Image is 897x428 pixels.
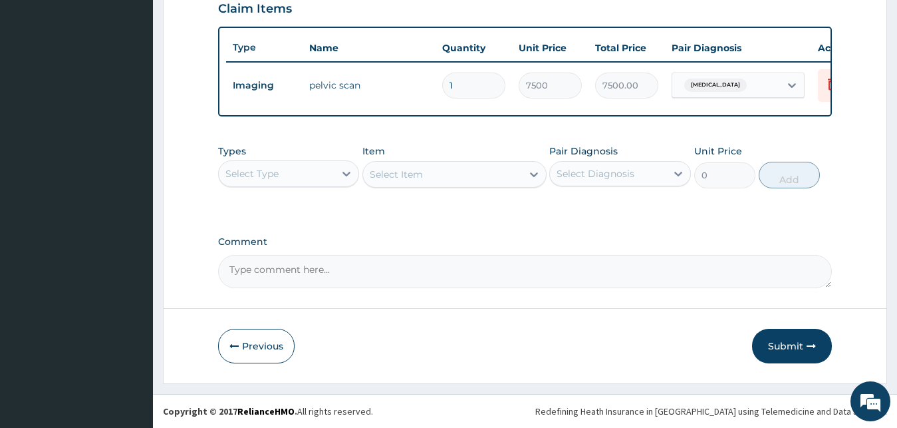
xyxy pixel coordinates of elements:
span: We're online! [77,129,184,264]
th: Type [226,35,303,60]
th: Quantity [436,35,512,61]
div: Minimize live chat window [218,7,250,39]
div: Select Type [225,167,279,180]
td: pelvic scan [303,72,436,99]
th: Actions [811,35,878,61]
th: Total Price [588,35,665,61]
label: Item [362,144,385,158]
button: Add [759,162,820,188]
footer: All rights reserved. [153,394,897,428]
button: Previous [218,329,295,363]
div: Redefining Heath Insurance in [GEOGRAPHIC_DATA] using Telemedicine and Data Science! [535,405,887,418]
th: Name [303,35,436,61]
textarea: Type your message and hit 'Enter' [7,286,253,333]
img: d_794563401_company_1708531726252_794563401 [25,67,54,100]
a: RelianceHMO [237,405,295,417]
button: Submit [752,329,832,363]
label: Types [218,146,246,157]
div: Chat with us now [69,75,223,92]
label: Pair Diagnosis [549,144,618,158]
td: Imaging [226,73,303,98]
strong: Copyright © 2017 . [163,405,297,417]
label: Comment [218,236,833,248]
th: Unit Price [512,35,588,61]
label: Unit Price [694,144,742,158]
div: Select Diagnosis [557,167,634,180]
span: [MEDICAL_DATA] [684,79,747,92]
th: Pair Diagnosis [665,35,811,61]
h3: Claim Items [218,2,292,17]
